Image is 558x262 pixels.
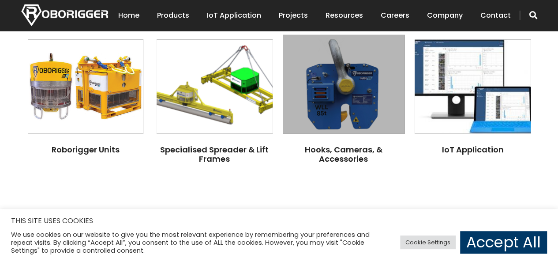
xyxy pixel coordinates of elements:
[207,2,261,29] a: IoT Application
[279,2,308,29] a: Projects
[11,215,547,227] h5: THIS SITE USES COOKIES
[305,144,382,164] a: Hooks, Cameras, & Accessories
[427,2,463,29] a: Company
[442,144,503,155] a: IoT Application
[480,2,511,29] a: Contact
[160,144,269,164] a: Specialised Spreader & Lift Frames
[381,2,409,29] a: Careers
[400,235,456,249] a: Cookie Settings
[118,2,139,29] a: Home
[21,4,108,26] img: Nortech
[157,2,189,29] a: Products
[52,144,120,155] a: Roborigger Units
[460,231,547,254] a: Accept All
[326,2,363,29] a: Resources
[11,231,386,254] div: We use cookies on our website to give you the most relevant experience by remembering your prefer...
